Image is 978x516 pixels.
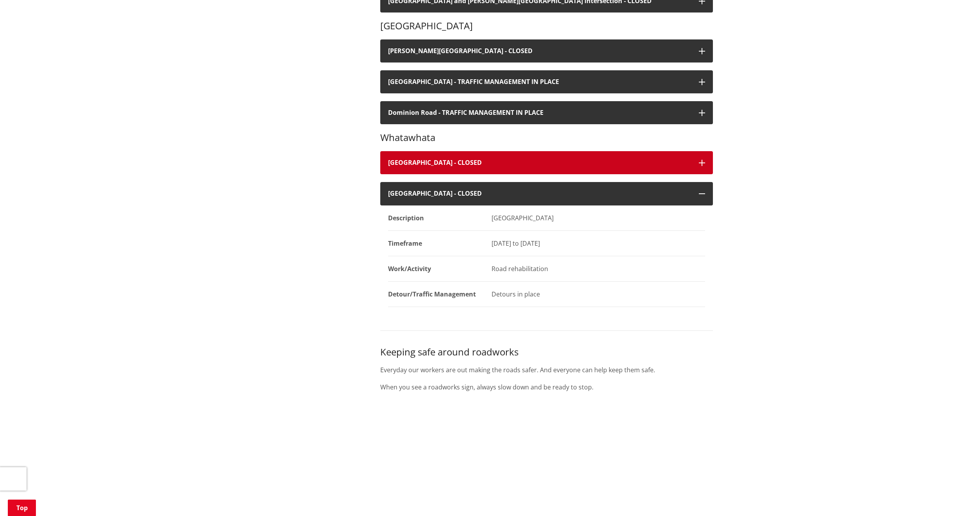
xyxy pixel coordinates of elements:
div: Detours in place [492,289,705,299]
div: [GEOGRAPHIC_DATA] [492,213,705,223]
h4: [GEOGRAPHIC_DATA] - CLOSED [388,190,691,197]
h4: [PERSON_NAME][GEOGRAPHIC_DATA] - CLOSED [388,47,691,55]
dt: Work/Activity [388,256,484,282]
h3: Keeping safe around roadworks [380,330,713,358]
h4: [GEOGRAPHIC_DATA] - TRAFFIC MANAGEMENT IN PLACE [388,78,691,86]
button: [GEOGRAPHIC_DATA] - CLOSED [380,182,713,205]
button: [GEOGRAPHIC_DATA] - CLOSED [380,151,713,174]
dt: Description [388,205,484,231]
dt: Timeframe [388,231,484,256]
div: [DATE] to [DATE] [492,239,705,248]
iframe: Messenger Launcher [942,483,970,511]
button: [GEOGRAPHIC_DATA] - TRAFFIC MANAGEMENT IN PLACE [380,70,713,93]
dt: Detour/Traffic Management [388,282,484,307]
p: Everyday our workers are out making the roads safer. And everyone can help keep them safe. [380,365,713,375]
h4: [GEOGRAPHIC_DATA] - CLOSED [388,159,691,166]
h3: [GEOGRAPHIC_DATA] [380,20,713,32]
div: Road rehabilitation [492,264,705,273]
h4: Dominion Road - TRAFFIC MANAGEMENT IN PLACE [388,109,691,116]
p: When you see a roadworks sign, always slow down and be ready to stop. [380,382,713,392]
button: [PERSON_NAME][GEOGRAPHIC_DATA] - CLOSED [380,39,713,62]
a: Top [8,500,36,516]
button: Dominion Road - TRAFFIC MANAGEMENT IN PLACE [380,101,713,124]
h3: Whatawhata [380,132,713,143]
